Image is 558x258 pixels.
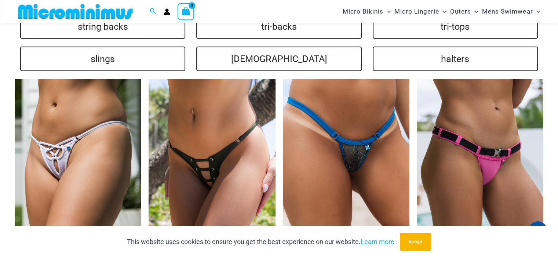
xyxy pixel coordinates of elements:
nav: Site Navigation [340,1,543,22]
a: View Shopping Cart, empty [178,3,194,20]
span: Menu Toggle [383,2,391,21]
a: Micro LingerieMenu ToggleMenu Toggle [393,2,448,21]
button: Accept [400,233,431,251]
a: Learn more [361,238,394,246]
p: This website uses cookies to ensure you get the best experience on our website. [127,236,394,247]
a: Micro BikinisMenu ToggleMenu Toggle [341,2,393,21]
a: string backs [20,14,185,39]
a: Search icon link [150,7,156,16]
span: Micro Lingerie [394,2,439,21]
img: MM SHOP LOGO FLAT [15,3,136,20]
span: Menu Toggle [471,2,478,21]
a: slings [20,47,185,71]
span: Menu Toggle [439,2,446,21]
span: Menu Toggle [533,2,540,21]
a: tri-tops [373,14,538,39]
a: OutersMenu ToggleMenu Toggle [448,2,480,21]
a: [DEMOGRAPHIC_DATA] [196,47,361,71]
a: halters [373,47,538,71]
a: Mens SwimwearMenu ToggleMenu Toggle [480,2,542,21]
a: Account icon link [164,8,170,15]
a: tri-backs [196,14,361,39]
span: Mens Swimwear [482,2,533,21]
span: Outers [450,2,471,21]
span: Micro Bikinis [343,2,383,21]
